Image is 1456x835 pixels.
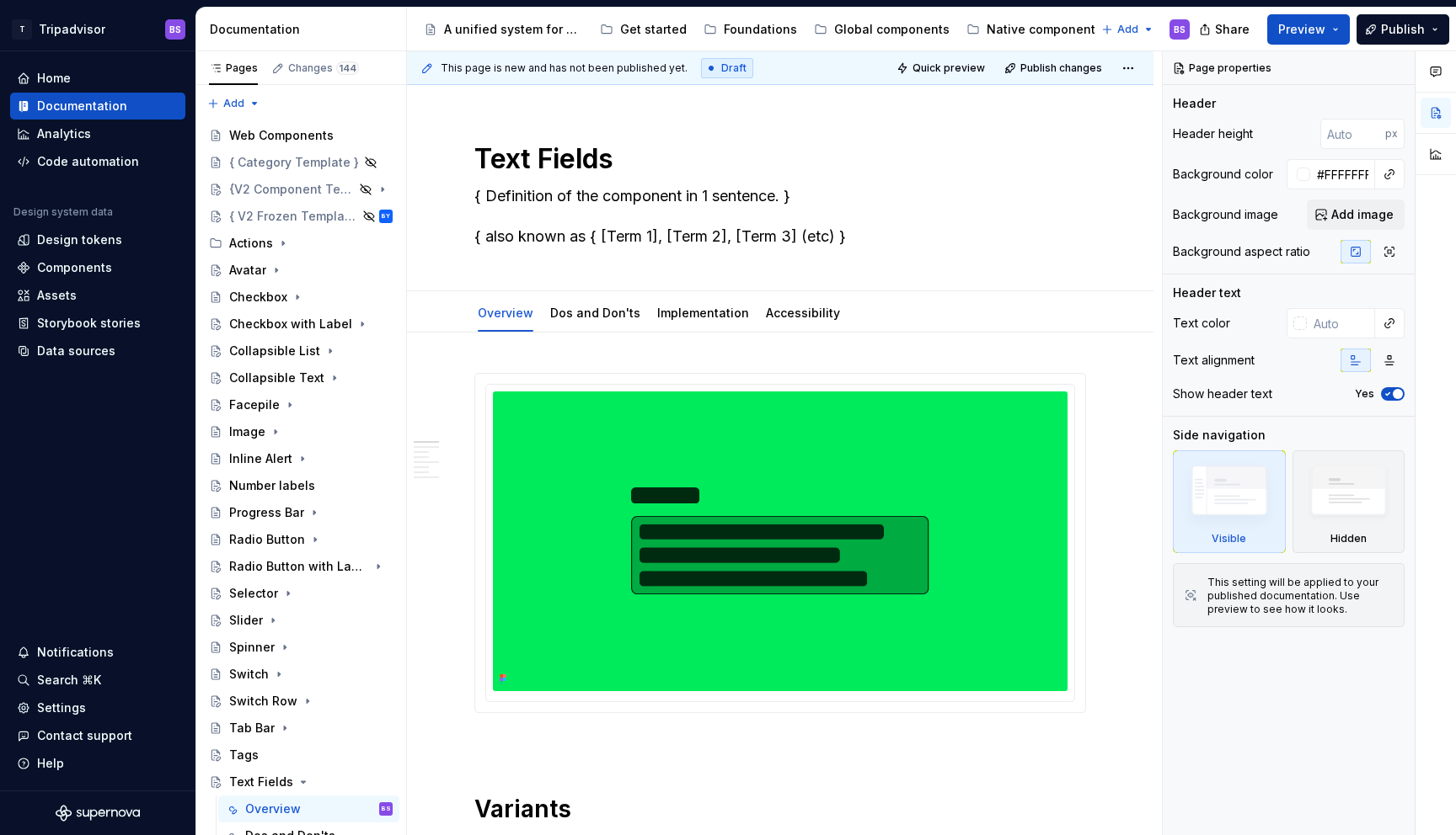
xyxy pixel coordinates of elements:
div: This setting will be applied to your published documentation. Use preview to see how it looks. [1207,576,1394,616]
a: Progress Bar [202,499,399,526]
div: Background color [1173,166,1273,183]
input: Auto [1310,159,1375,189]
div: Avatar [229,262,266,279]
div: Notifications [37,644,114,661]
div: Get started [620,21,687,38]
div: Overview [471,295,540,330]
div: Header height [1173,125,1253,142]
div: Radio Button with Label [229,558,368,575]
div: Search ⌘K [37,672,101,689]
textarea: Text Fields [471,139,1083,179]
button: Search ⌘K [10,667,185,694]
a: Radio Button [202,526,399,553]
div: Inline Alert [229,450,292,467]
a: Global components [807,16,956,43]
button: Preview [1267,14,1350,45]
div: Design tokens [37,231,122,248]
a: OverviewBS [218,795,399,822]
a: Tags [202,742,399,769]
div: Dos and Don'ts [543,295,647,330]
div: BS [1174,23,1186,36]
div: Contact support [37,727,132,744]
div: Tripadvisor [39,21,105,38]
a: Inline Alert [202,445,399,472]
a: Documentation [10,93,185,120]
div: Documentation [37,98,127,114]
div: Checkbox with Label [229,316,352,332]
a: Get started [593,16,693,43]
p: px [1385,127,1398,141]
div: Changes [288,61,359,75]
button: Help [10,750,185,777]
label: Yes [1355,387,1374,401]
a: Avatar [202,257,399,284]
a: Number labels [202,472,399,499]
a: Image [202,418,399,445]
a: Foundations [697,16,804,43]
div: Visible [1173,450,1286,553]
div: Header [1173,95,1216,112]
div: BS [169,23,181,36]
a: A unified system for every journey. [417,16,590,43]
div: Page tree [417,13,1093,46]
a: Facepile [202,391,399,418]
div: T [12,19,32,40]
div: BY [382,208,390,225]
div: Side navigation [1173,427,1266,444]
div: Image [229,423,265,440]
div: Web Components [229,127,334,144]
div: Radio Button [229,531,305,548]
div: { V2 Frozen Template } [229,208,357,225]
div: BS [382,800,391,817]
div: Tags [229,747,259,763]
a: Switch Row [202,688,399,715]
div: Documentation [210,21,399,38]
a: Implementation [657,306,749,320]
div: Overview [245,800,301,817]
a: Analytics [10,120,185,147]
div: Text color [1173,315,1230,332]
div: Implementation [650,295,756,330]
button: Publish [1357,14,1449,45]
div: Pages [209,61,258,75]
div: Progress Bar [229,504,304,521]
div: Background aspect ratio [1173,243,1310,260]
a: Selector [202,580,399,607]
span: Draft [721,61,747,75]
button: Notifications [10,639,185,666]
div: Hidden [1330,532,1367,545]
button: Add [202,92,265,115]
div: Storybook stories [37,315,141,332]
a: Dos and Don'ts [550,306,640,320]
div: {V2 Component Template} [229,181,354,198]
span: Add image [1331,206,1394,223]
a: { Category Template } [202,149,399,176]
div: Visible [1212,532,1246,545]
a: Accessibility [766,306,840,320]
a: Code automation [10,148,185,175]
div: Selector [229,585,278,602]
a: Assets [10,282,185,309]
div: Spinner [229,639,275,656]
button: Share [1191,14,1261,45]
a: Tab Bar [202,715,399,742]
a: Data sources [10,338,185,364]
div: Settings [37,699,86,716]
input: Auto [1320,119,1385,149]
button: Add image [1307,199,1405,230]
div: Header text [1173,285,1241,301]
a: Overview [478,306,533,320]
a: Switch [202,661,399,688]
span: Share [1215,21,1250,38]
a: Home [10,65,185,92]
div: Checkbox [229,289,287,306]
button: Publish changes [999,56,1110,80]
button: Quick preview [891,56,993,80]
a: Design tokens [10,226,185,253]
div: Number labels [229,477,315,494]
a: Supernova Logo [56,805,140,822]
a: Radio Button with Label [202,553,399,580]
div: Actions [202,230,399,257]
span: 144 [336,61,359,75]
span: Quick preview [913,61,985,75]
